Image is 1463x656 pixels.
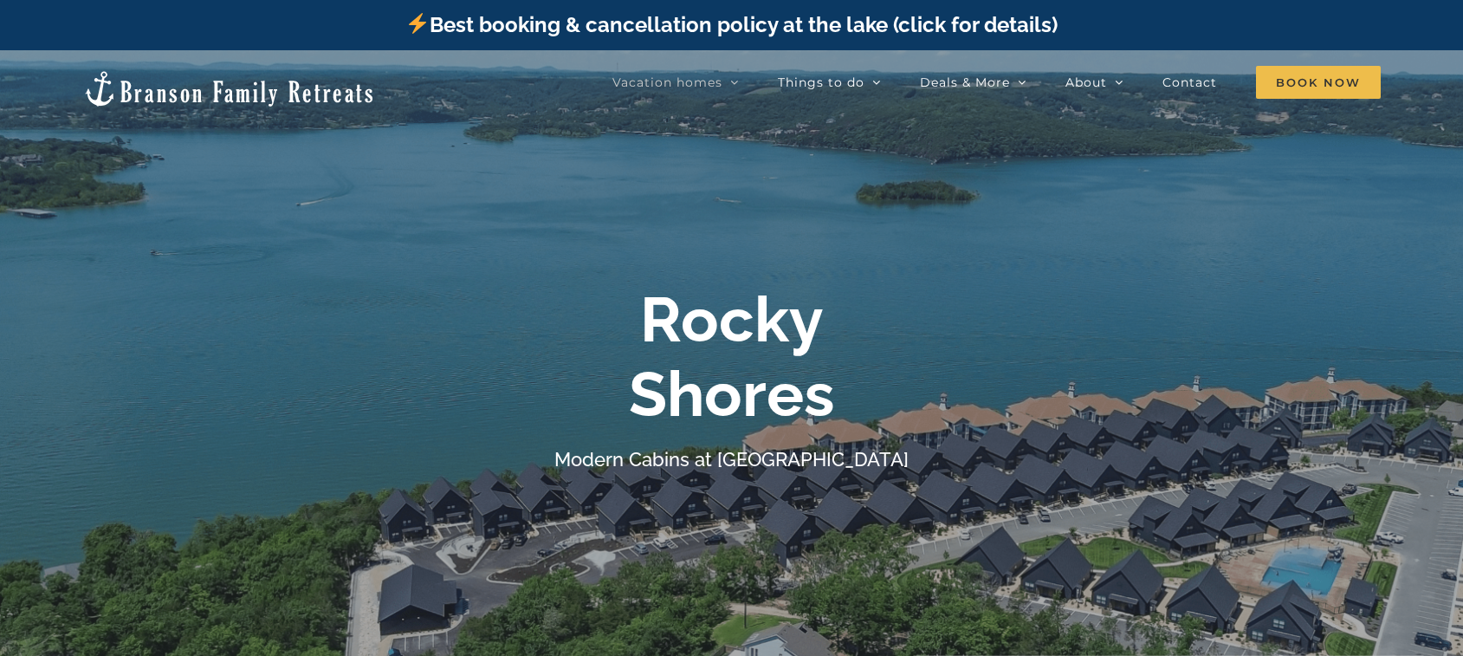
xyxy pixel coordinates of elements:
[82,69,376,108] img: Branson Family Retreats Logo
[1065,76,1107,88] span: About
[407,13,428,34] img: ⚡️
[612,65,739,100] a: Vacation homes
[1256,66,1381,99] span: Book Now
[1065,65,1123,100] a: About
[920,65,1026,100] a: Deals & More
[1162,65,1217,100] a: Contact
[1256,65,1381,100] a: Book Now
[405,12,1057,37] a: Best booking & cancellation policy at the lake (click for details)
[629,283,835,431] b: Rocky Shores
[920,76,1010,88] span: Deals & More
[1162,76,1217,88] span: Contact
[612,76,722,88] span: Vacation homes
[612,65,1381,100] nav: Main Menu
[778,65,881,100] a: Things to do
[554,448,909,471] h4: Modern Cabins at [GEOGRAPHIC_DATA]
[778,76,864,88] span: Things to do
